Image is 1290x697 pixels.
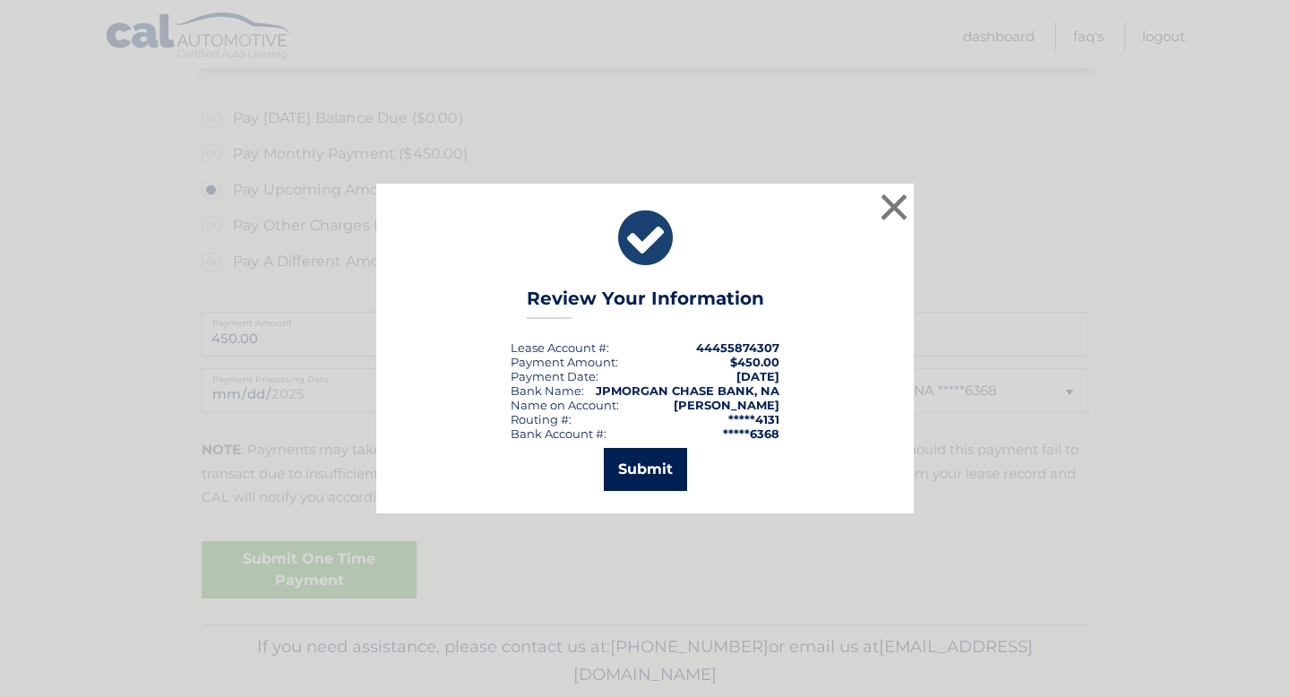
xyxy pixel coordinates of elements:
[511,412,572,426] div: Routing #:
[511,340,609,355] div: Lease Account #:
[674,398,779,412] strong: [PERSON_NAME]
[511,383,584,398] div: Bank Name:
[511,369,598,383] div: :
[527,288,764,319] h3: Review Your Information
[730,355,779,369] span: $450.00
[511,355,618,369] div: Payment Amount:
[511,369,596,383] span: Payment Date
[511,398,619,412] div: Name on Account:
[511,426,606,441] div: Bank Account #:
[876,189,912,225] button: ×
[696,340,779,355] strong: 44455874307
[604,448,687,491] button: Submit
[596,383,779,398] strong: JPMORGAN CHASE BANK, NA
[736,369,779,383] span: [DATE]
